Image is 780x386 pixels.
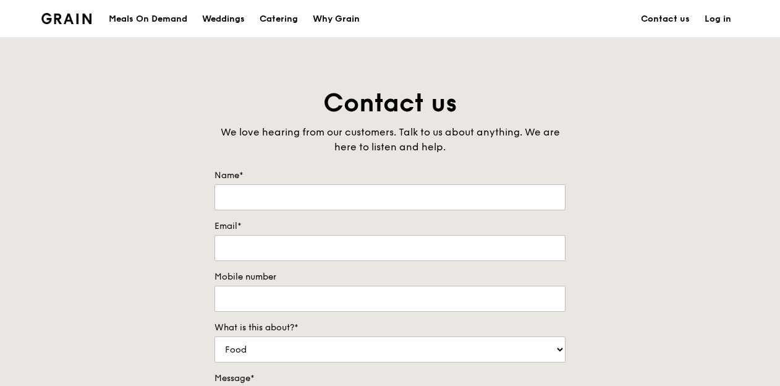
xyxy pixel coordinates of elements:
[313,1,360,38] div: Why Grain
[214,220,566,233] label: Email*
[214,125,566,155] div: We love hearing from our customers. Talk to us about anything. We are here to listen and help.
[214,169,566,182] label: Name*
[305,1,367,38] a: Why Grain
[214,87,566,120] h1: Contact us
[214,322,566,334] label: What is this about?*
[41,13,91,24] img: Grain
[195,1,252,38] a: Weddings
[214,271,566,283] label: Mobile number
[214,372,566,385] label: Message*
[634,1,697,38] a: Contact us
[252,1,305,38] a: Catering
[260,1,298,38] div: Catering
[109,1,187,38] div: Meals On Demand
[202,1,245,38] div: Weddings
[697,1,739,38] a: Log in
